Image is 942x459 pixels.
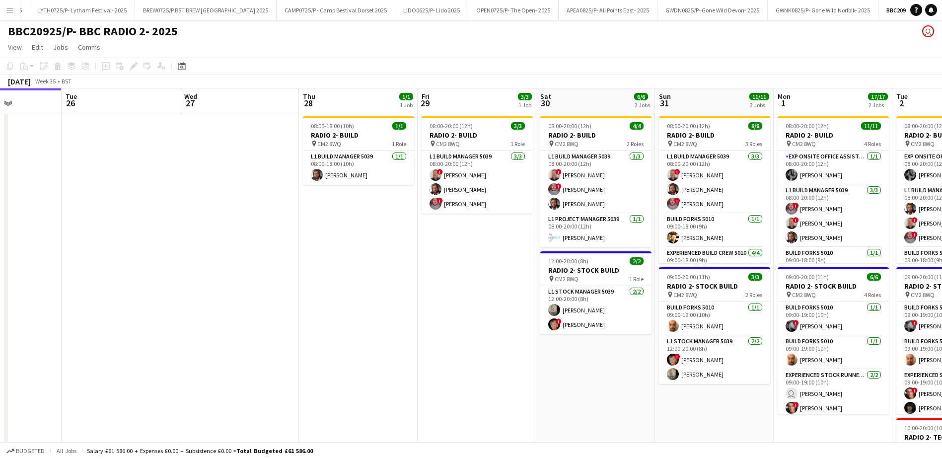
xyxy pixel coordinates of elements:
span: Edit [32,43,43,52]
button: OPEN0725/P- The Open- 2025 [468,0,559,20]
a: Edit [28,41,47,54]
h1: BBC20925/P- BBC RADIO 2- 2025 [8,24,178,39]
span: View [8,43,22,52]
span: Budgeted [16,448,45,455]
div: Salary £61 586.00 + Expenses £0.00 + Subsistence £0.00 = [87,447,313,455]
button: Budgeted [5,446,46,457]
span: Comms [78,43,100,52]
span: Total Budgeted £61 586.00 [236,447,313,455]
div: BST [62,77,72,85]
button: GWDN0825/P- Gone Wild Devon- 2025 [657,0,768,20]
span: All jobs [55,447,78,455]
button: BREW0725/P BST BREW [GEOGRAPHIC_DATA] 2025 [135,0,277,20]
button: LIDO0625/P- Lido 2025 [395,0,468,20]
span: Week 35 [33,77,58,85]
div: [DATE] [8,76,31,86]
button: CAMP0725/P - Camp Bestival Dorset 2025 [277,0,395,20]
button: APEA0825/P- All Points East- 2025 [559,0,657,20]
span: Jobs [53,43,68,52]
button: GWNK0825/P- Gone Wild Norfolk- 2025 [768,0,878,20]
a: Comms [74,41,104,54]
button: LYTH0725/P- Lytham Festival- 2025 [30,0,135,20]
a: Jobs [49,41,72,54]
a: View [4,41,26,54]
app-user-avatar: Grace Shorten [922,25,934,37]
